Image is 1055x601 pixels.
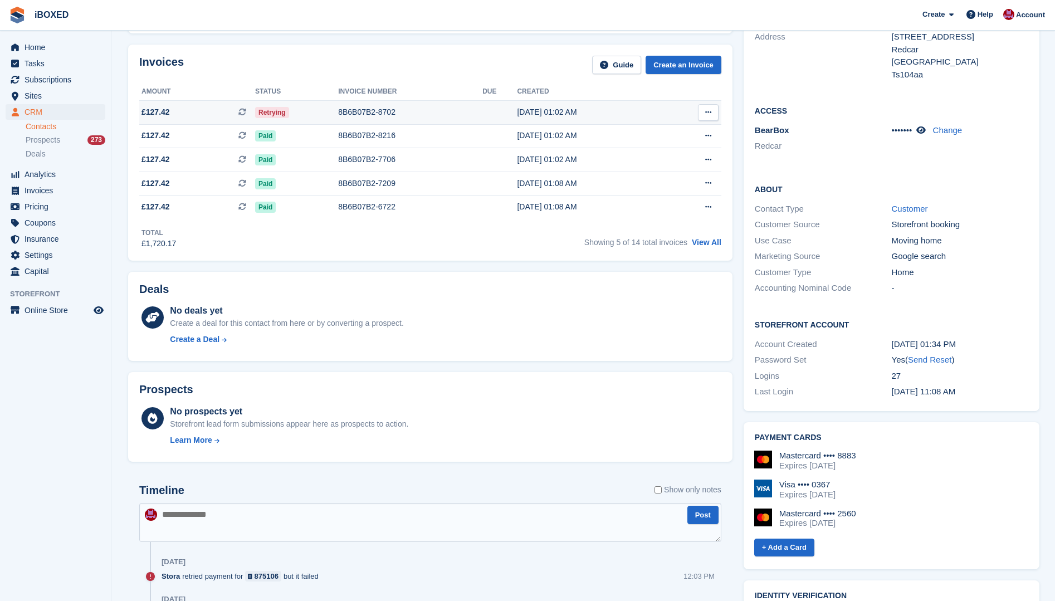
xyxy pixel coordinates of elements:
[170,434,408,446] a: Learn More
[255,83,338,101] th: Status
[25,263,91,279] span: Capital
[655,484,721,496] label: Show only notes
[170,334,403,345] a: Create a Deal
[6,56,105,71] a: menu
[6,40,105,55] a: menu
[779,461,856,471] div: Expires [DATE]
[338,201,482,213] div: 8B6B07B2-6722
[139,83,255,101] th: Amount
[755,282,892,295] div: Accounting Nominal Code
[755,183,1028,194] h2: About
[25,104,91,120] span: CRM
[139,383,193,396] h2: Prospects
[162,571,180,582] span: Stora
[905,355,954,364] span: ( )
[255,130,276,141] span: Paid
[755,218,892,231] div: Customer Source
[892,250,1029,263] div: Google search
[892,354,1029,367] div: Yes
[754,539,814,557] a: + Add a Card
[517,106,663,118] div: [DATE] 01:02 AM
[6,231,105,247] a: menu
[139,484,184,497] h2: Timeline
[892,56,1029,69] div: [GEOGRAPHIC_DATA]
[892,338,1029,351] div: [DATE] 01:34 PM
[25,247,91,263] span: Settings
[779,480,836,490] div: Visa •••• 0367
[338,130,482,141] div: 8B6B07B2-8216
[892,282,1029,295] div: -
[692,238,721,247] a: View All
[517,130,663,141] div: [DATE] 01:02 AM
[933,125,963,135] a: Change
[584,238,687,247] span: Showing 5 of 14 total invoices
[755,203,892,216] div: Contact Type
[517,201,663,213] div: [DATE] 01:08 AM
[255,202,276,213] span: Paid
[25,231,91,247] span: Insurance
[892,43,1029,56] div: Redcar
[754,509,772,526] img: Mastercard Logo
[755,266,892,279] div: Customer Type
[25,183,91,198] span: Invoices
[655,484,662,496] input: Show only notes
[517,154,663,165] div: [DATE] 01:02 AM
[755,385,892,398] div: Last Login
[6,247,105,263] a: menu
[141,130,170,141] span: £127.42
[922,9,945,20] span: Create
[6,215,105,231] a: menu
[139,283,169,296] h2: Deals
[141,154,170,165] span: £127.42
[892,69,1029,81] div: Ts104aa
[779,451,856,461] div: Mastercard •••• 8883
[687,506,719,524] button: Post
[6,199,105,214] a: menu
[1003,9,1014,20] img: Amanda Forder
[892,218,1029,231] div: Storefront booking
[9,7,26,23] img: stora-icon-8386f47178a22dfd0bd8f6a31ec36ba5ce8667c1dd55bd0f319d3a0aa187defe.svg
[6,104,105,120] a: menu
[92,304,105,317] a: Preview store
[755,338,892,351] div: Account Created
[755,433,1028,442] h2: Payment cards
[26,135,60,145] span: Prospects
[892,234,1029,247] div: Moving home
[170,434,212,446] div: Learn More
[754,451,772,468] img: Mastercard Logo
[10,289,111,300] span: Storefront
[170,418,408,430] div: Storefront lead form submissions appear here as prospects to action.
[170,405,408,418] div: No prospects yet
[141,228,176,238] div: Total
[255,107,289,118] span: Retrying
[892,204,928,213] a: Customer
[755,105,1028,116] h2: Access
[255,571,279,582] div: 875106
[25,88,91,104] span: Sites
[145,509,157,521] img: Amanda Forder
[978,9,993,20] span: Help
[517,178,663,189] div: [DATE] 01:08 AM
[338,106,482,118] div: 8B6B07B2-8702
[6,183,105,198] a: menu
[170,334,219,345] div: Create a Deal
[141,178,170,189] span: £127.42
[755,234,892,247] div: Use Case
[141,201,170,213] span: £127.42
[141,238,176,250] div: £1,720.17
[6,88,105,104] a: menu
[755,31,892,81] div: Address
[755,354,892,367] div: Password Set
[30,6,73,24] a: iBOXED
[892,370,1029,383] div: 27
[26,121,105,132] a: Contacts
[25,302,91,318] span: Online Store
[245,571,281,582] a: 875106
[338,154,482,165] div: 8B6B07B2-7706
[87,135,105,145] div: 273
[754,480,772,497] img: Visa Logo
[6,263,105,279] a: menu
[892,31,1029,43] div: [STREET_ADDRESS]
[779,518,856,528] div: Expires [DATE]
[755,140,892,153] li: Redcar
